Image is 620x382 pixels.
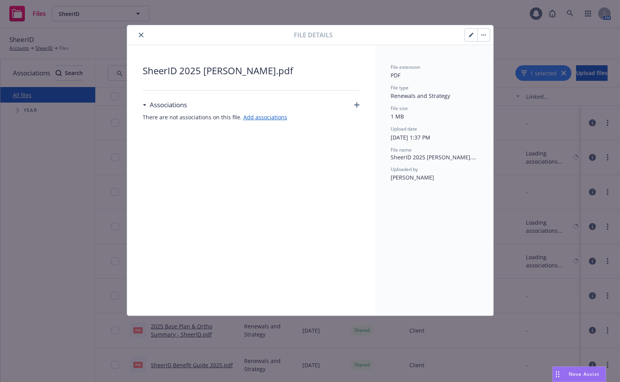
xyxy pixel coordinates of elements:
[143,64,360,78] span: SheerID 2025 [PERSON_NAME].pdf
[136,30,146,40] button: close
[391,174,434,181] span: [PERSON_NAME]
[391,126,417,132] span: Upload date
[391,92,450,99] span: Renewals and Strategy
[552,366,606,382] button: Nova Assist
[391,147,412,153] span: File name
[391,113,404,120] span: 1 MB
[391,134,430,141] span: [DATE] 1:37 PM
[391,64,420,70] span: File extension
[391,166,418,173] span: Uploaded by
[569,371,599,377] span: Nova Assist
[391,153,478,161] span: SheerID 2025 [PERSON_NAME].pdf
[143,100,187,110] div: Associations
[553,367,562,382] div: Drag to move
[391,84,409,91] span: File type
[391,72,400,79] span: PDF
[243,113,287,121] a: Add associations
[143,113,360,121] span: There are not associations on this file.
[150,100,187,110] h3: Associations
[391,105,408,112] span: File size
[294,30,333,40] span: File details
